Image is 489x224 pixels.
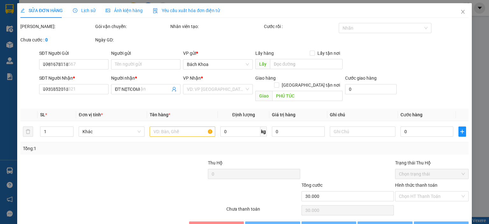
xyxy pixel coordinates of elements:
input: Dọc đường [272,91,343,101]
input: VD: Bàn, Ghế [150,126,215,137]
span: edit [20,8,25,13]
label: Cước giao hàng [345,76,377,81]
div: Chưa thanh toán [226,206,301,217]
span: Giao [255,91,272,101]
div: [PERSON_NAME]: [20,23,94,30]
span: Tên hàng [150,112,170,117]
div: Nhân viên tạo: [170,23,263,30]
div: SĐT Người Gửi [39,50,109,57]
span: Lấy tận nơi [315,50,343,57]
span: Bách Khoa [187,60,249,69]
input: Ghi Chú [330,126,395,137]
span: Ảnh kiện hàng [106,8,143,13]
span: VP Nhận [183,76,201,81]
img: icon [153,8,158,13]
span: Đơn vị tính [79,112,103,117]
span: Thu Hộ [208,160,222,165]
span: Định lượng [232,112,255,117]
div: Ngày GD: [95,36,169,43]
span: plus [459,129,466,134]
div: VP gửi [183,50,252,57]
span: Chọn trạng thái [399,169,465,179]
span: Lấy [255,59,270,69]
span: Giá trị hàng [272,112,295,117]
div: Cước rồi : [264,23,337,30]
button: Close [454,3,472,21]
span: picture [106,8,110,13]
div: Người gửi [111,50,181,57]
span: Giao hàng [255,76,275,81]
div: Người nhận [111,75,181,82]
button: plus [458,126,466,137]
span: Khác [82,127,140,136]
input: Cước giao hàng [345,84,397,94]
div: SĐT Người Nhận [39,75,109,82]
span: Cước hàng [400,112,422,117]
span: kg [260,126,267,137]
input: Dọc đường [270,59,343,69]
span: user-add [172,87,177,92]
th: Ghi chú [327,109,398,121]
span: Yêu cầu xuất hóa đơn điện tử [153,8,220,13]
div: Trạng thái Thu Hộ [395,159,469,166]
label: Hình thức thanh toán [395,183,437,188]
span: SỬA ĐƠN HÀNG [20,8,63,13]
span: Lấy hàng [255,51,273,56]
span: clock-circle [73,8,77,13]
b: 0 [45,37,48,42]
button: delete [23,126,33,137]
span: SL [40,112,45,117]
div: Tổng: 1 [23,145,189,152]
div: Gói vận chuyển: [95,23,169,30]
span: close [460,9,465,14]
span: Lịch sử [73,8,96,13]
span: Tổng cước [301,183,322,188]
span: [GEOGRAPHIC_DATA] tận nơi [279,82,343,89]
div: Chưa cước : [20,36,94,43]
